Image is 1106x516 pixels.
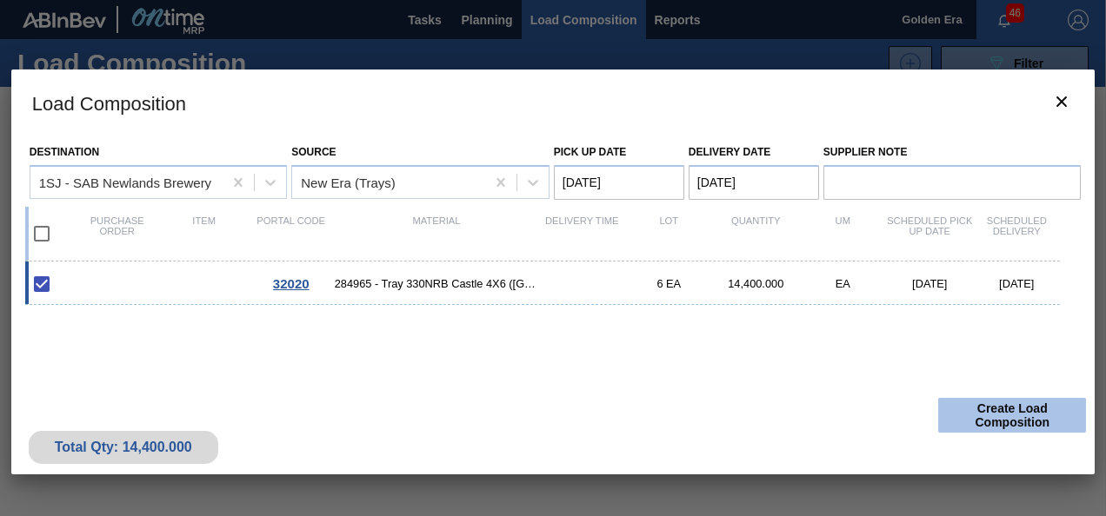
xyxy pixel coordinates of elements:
[712,277,799,290] div: 14,400.000
[886,215,973,252] div: Scheduled Pick up Date
[823,140,1082,165] label: Supplier Note
[712,215,799,252] div: Quantity
[248,276,335,291] div: Go to Order
[301,175,396,189] div: New Era (Trays)
[538,215,625,252] div: Delivery Time
[248,215,335,252] div: Portal code
[625,277,712,290] div: 6 EA
[938,398,1086,433] button: Create Load Composition
[161,215,248,252] div: Item
[335,277,539,290] span: 284965 - Tray 330NRB Castle 4X6 (Hogwarts)
[273,276,310,291] span: 32020
[554,165,684,200] input: mm/dd/yyyy
[799,215,886,252] div: UM
[554,146,627,158] label: Pick up Date
[30,146,99,158] label: Destination
[799,277,886,290] div: EA
[11,69,1096,136] h3: Load Composition
[973,277,1060,290] div: [DATE]
[973,215,1060,252] div: Scheduled Delivery
[291,146,336,158] label: Source
[689,165,819,200] input: mm/dd/yyyy
[689,146,770,158] label: Delivery Date
[886,277,973,290] div: [DATE]
[42,440,205,455] div: Total Qty: 14,400.000
[74,215,161,252] div: Purchase order
[625,215,712,252] div: Lot
[39,175,211,189] div: 1SJ - SAB Newlands Brewery
[335,215,539,252] div: Material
